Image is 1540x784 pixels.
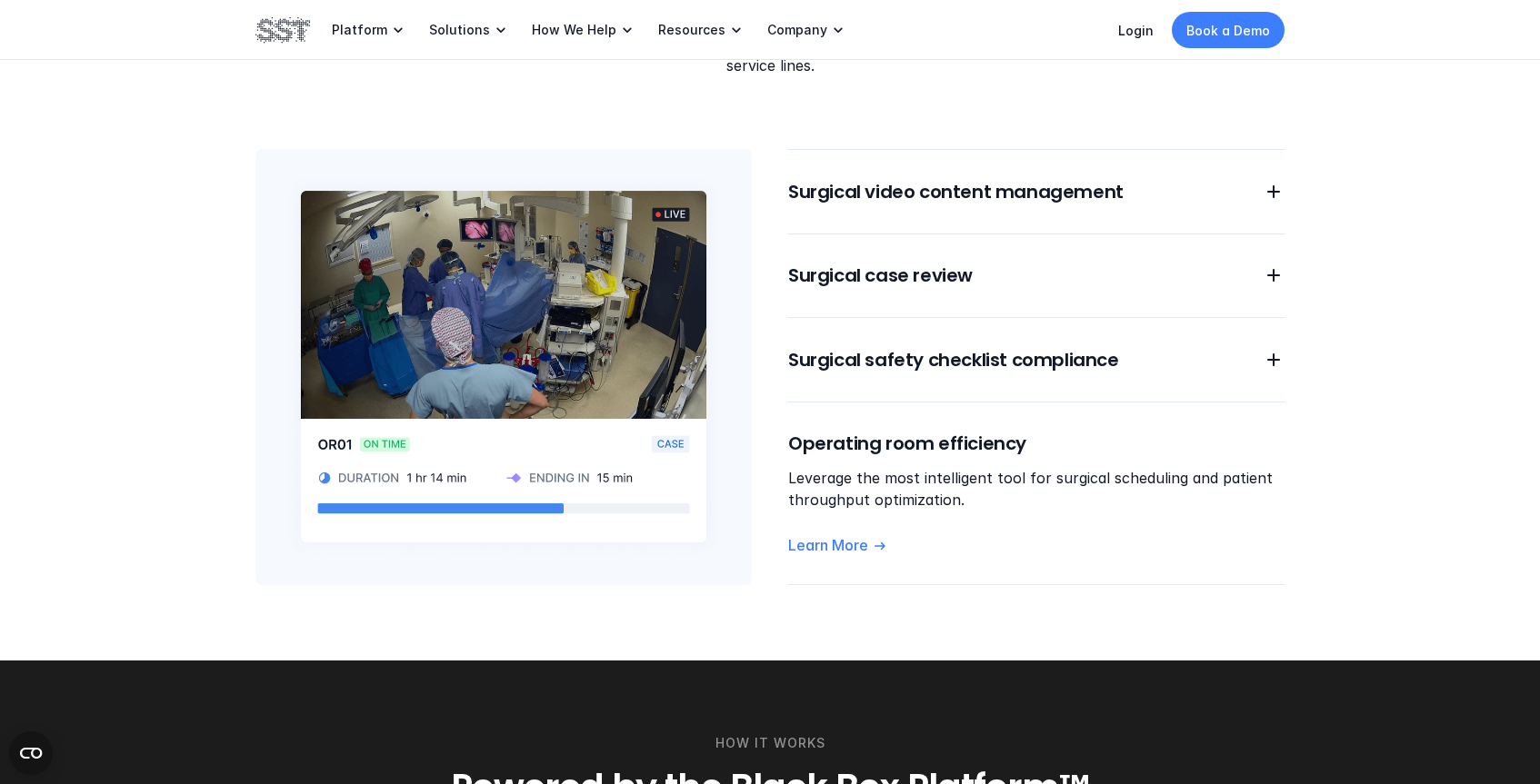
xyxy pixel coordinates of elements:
p: Learn More [788,536,868,555]
a: Login [1118,23,1154,38]
h6: Surgical safety checklist compliance [788,347,1241,372]
a: Book a Demo [1172,12,1285,48]
p: Resources [658,22,725,38]
p: Leverage the most intelligent tool for surgical scheduling and patient throughput optimization. [788,467,1285,511]
p: HOW IT WORKS [715,733,825,753]
h6: Surgical case review [788,263,1241,288]
p: Book a Demo [1186,21,1270,40]
h6: Surgical video content management [788,179,1241,204]
img: SST logo [255,15,310,45]
p: Platform [332,22,387,38]
h6: Operating room efficiency [788,431,1285,456]
p: Our all-in-one solution includes four software modules specifically designed to illuminate how su... [461,11,1078,76]
p: How We Help [532,22,616,38]
p: Solutions [429,22,490,38]
a: Learn More [788,536,1285,555]
p: Company [767,22,827,38]
button: Open CMP widget [9,731,53,775]
img: Image of a surgery taking place [255,149,752,585]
